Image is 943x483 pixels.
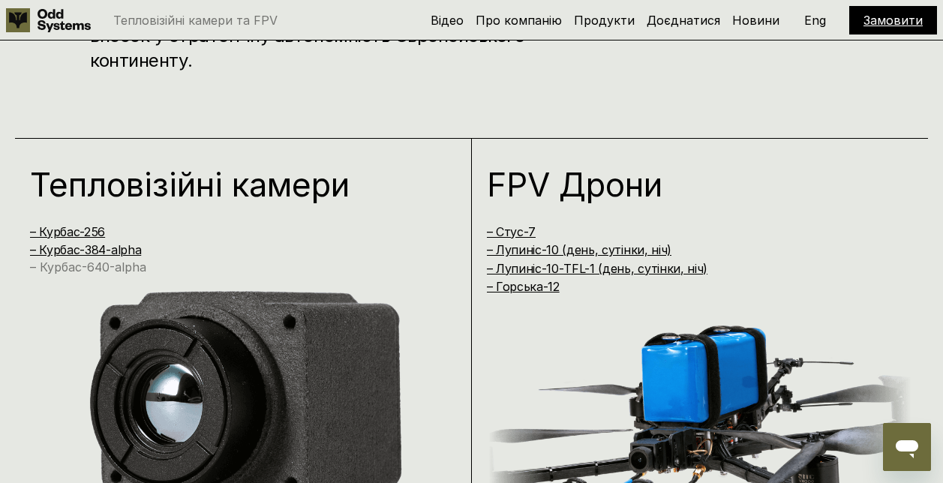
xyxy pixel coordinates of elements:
a: Продукти [574,13,635,28]
a: – Лупиніс-10 (день, сутінки, ніч) [487,242,671,257]
a: Доєднатися [647,13,720,28]
a: – Курбас-256 [30,224,105,239]
a: – Стус-7 [487,224,536,239]
p: Тепловізійні камери та FPV [113,14,278,26]
iframe: Кнопка для запуску вікна повідомлень [883,423,931,471]
a: – Лупиніс-10-TFL-1 (день, сутінки, ніч) [487,261,708,276]
a: Відео [431,13,464,28]
a: Новини [732,13,779,28]
a: – Горська-12 [487,279,560,294]
a: – Курбас-640-alpha [30,259,146,274]
h1: FPV Дрони [487,168,887,201]
h1: Тепловізійні камери [30,168,431,201]
p: Eng [804,14,826,26]
a: Про компанію [476,13,562,28]
a: Замовити [863,13,923,28]
a: – Курбас-384-alpha [30,242,141,257]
